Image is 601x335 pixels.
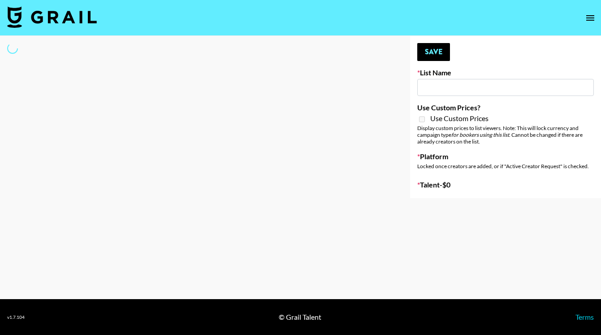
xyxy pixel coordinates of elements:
span: Use Custom Prices [430,114,489,123]
div: Display custom prices to list viewers. Note: This will lock currency and campaign type . Cannot b... [417,125,594,145]
em: for bookers using this list [451,131,509,138]
img: Grail Talent [7,6,97,28]
label: Talent - $ 0 [417,180,594,189]
label: Platform [417,152,594,161]
button: open drawer [581,9,599,27]
div: Locked once creators are added, or if "Active Creator Request" is checked. [417,163,594,170]
a: Terms [575,313,594,321]
label: List Name [417,68,594,77]
div: v 1.7.104 [7,314,25,320]
label: Use Custom Prices? [417,103,594,112]
div: © Grail Talent [279,313,321,322]
button: Save [417,43,450,61]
